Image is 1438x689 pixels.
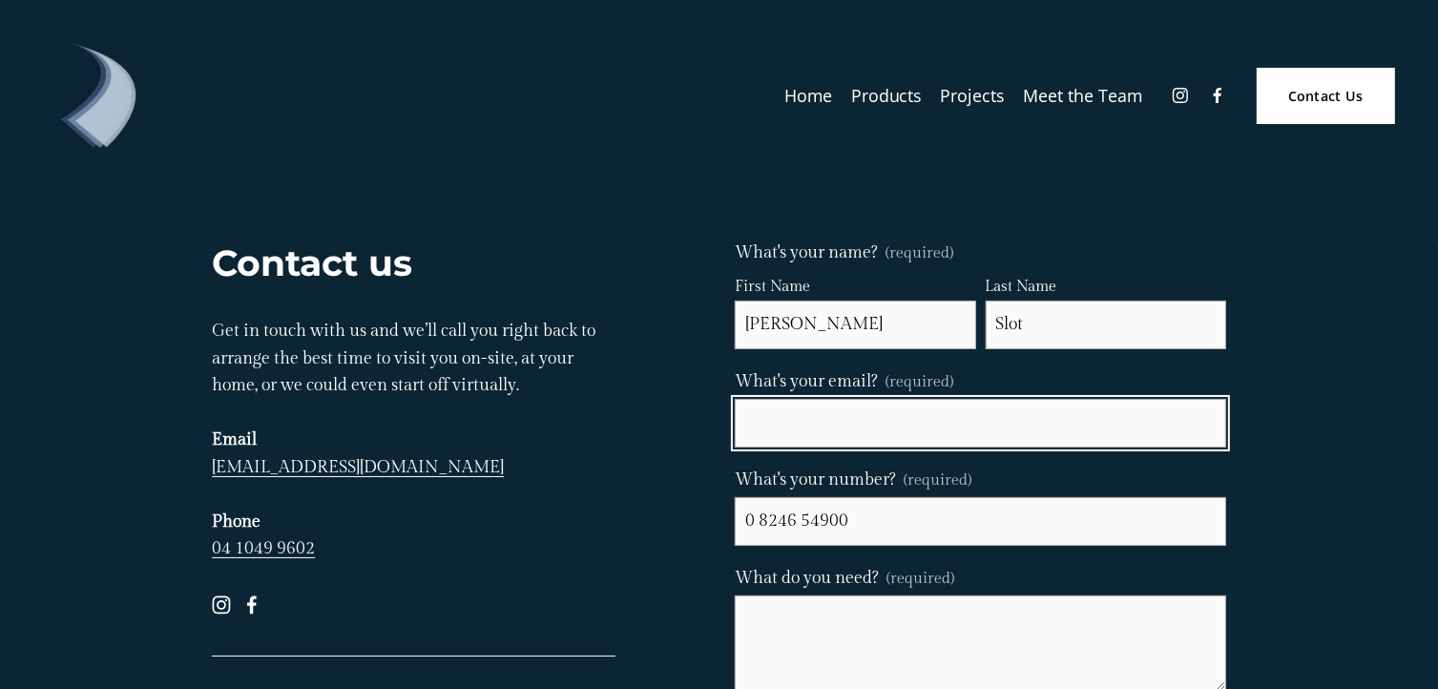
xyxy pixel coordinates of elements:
a: Instagram [212,595,231,615]
a: Facebook [1208,86,1227,105]
a: [EMAIL_ADDRESS][DOMAIN_NAME] [212,457,504,477]
a: Projects [940,78,1004,113]
div: First Name [735,275,975,302]
span: (required) [904,473,971,489]
span: (required) [886,246,953,261]
span: What's your name? [735,240,877,267]
a: Home [784,78,832,113]
a: Instagram [1171,86,1190,105]
a: 04 1049 9602 [212,538,315,558]
img: Debonair | Curtains, Blinds, Shutters &amp; Awnings [43,43,148,148]
span: What's your number? [735,467,895,494]
span: What do you need? [735,565,878,593]
a: Contact Us [1257,68,1395,124]
p: Get in touch with us and we’ll call you right back to arrange the best time to visit you on-site,... [212,318,615,563]
strong: Email [212,429,257,449]
div: Last Name [986,275,1226,302]
span: What's your email? [735,368,877,396]
h2: Contact us [212,240,615,287]
a: Facebook [242,595,261,615]
a: folder dropdown [851,78,922,113]
span: Products [851,80,922,111]
strong: Phone [212,512,261,532]
span: (required) [886,370,953,395]
a: Meet the Team [1023,78,1142,113]
span: (required) [886,567,954,592]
